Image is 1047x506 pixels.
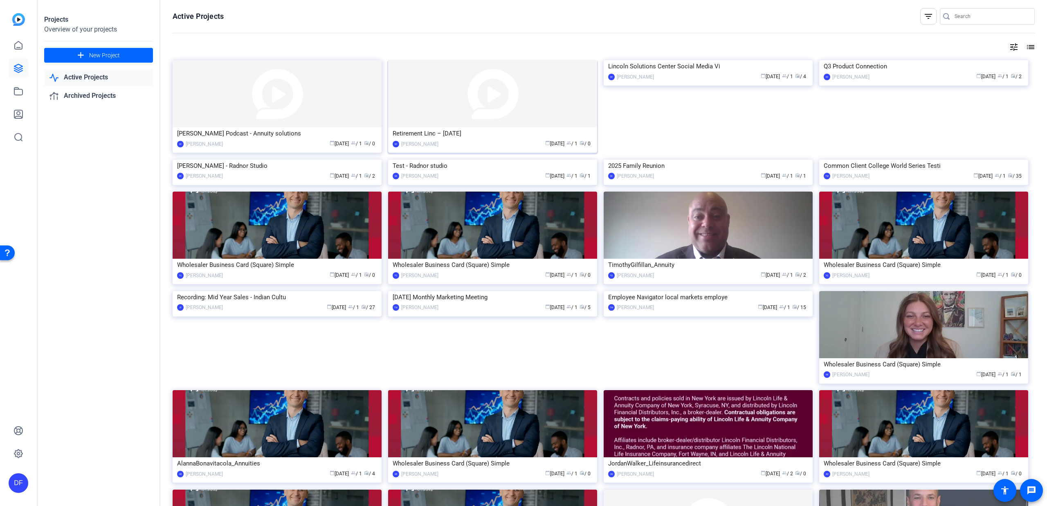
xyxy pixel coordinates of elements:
span: / 27 [361,305,375,310]
span: / 35 [1008,173,1022,179]
span: radio [364,140,369,145]
div: [PERSON_NAME] [186,303,223,312]
h1: Active Projects [173,11,224,21]
span: radio [580,304,584,309]
span: / 1 [351,272,362,278]
div: TW [393,304,399,311]
span: group [779,304,784,309]
span: / 1 [995,173,1006,179]
span: radio [795,272,800,277]
div: Employee Navigator local markets employe [608,291,808,303]
div: DF [177,173,184,179]
span: radio [1011,371,1016,376]
span: calendar_today [330,140,335,145]
span: / 1 [351,141,362,147]
span: group [566,272,571,277]
div: DF [608,173,615,179]
span: calendar_today [976,272,981,277]
div: TW [824,173,830,179]
span: radio [795,470,800,475]
span: [DATE] [330,471,349,477]
div: DF [177,141,184,147]
span: / 1 [348,305,359,310]
span: / 1 [566,141,577,147]
div: Overview of your projects [44,25,153,34]
span: calendar_today [330,470,335,475]
span: calendar_today [545,304,550,309]
div: Wholesaler Business Card (Square) Simple [824,457,1024,470]
span: [DATE] [758,305,777,310]
span: [DATE] [330,141,349,147]
span: / 5 [580,305,591,310]
div: DF [824,74,830,80]
mat-icon: accessibility [1000,486,1010,495]
span: / 1 [782,173,793,179]
span: / 2 [795,272,806,278]
span: group [998,272,1002,277]
div: 2025 Family Reunion [608,160,808,172]
span: group [566,173,571,178]
span: calendar_today [761,272,766,277]
div: DF [9,473,28,493]
div: [PERSON_NAME] - Radnor Studio [177,160,377,172]
div: [PERSON_NAME] Podcast - Annuity solutions [177,127,377,140]
div: [PERSON_NAME] [832,73,870,81]
div: [DATE] Monthly Marketing Meeting [393,291,593,303]
div: Common Client College World Series Testi [824,160,1024,172]
span: / 2 [364,173,375,179]
div: Wholesaler Business Card (Square) Simple [824,259,1024,271]
span: / 4 [364,471,375,477]
span: radio [364,272,369,277]
span: calendar_today [545,272,550,277]
span: radio [1011,470,1016,475]
span: / 2 [1011,74,1022,79]
span: calendar_today [761,73,766,78]
span: [DATE] [976,74,995,79]
div: SR [393,173,399,179]
span: [DATE] [545,272,564,278]
div: Wholesaler Business Card (Square) Simple [393,457,593,470]
span: radio [1008,173,1013,178]
span: / 1 [998,471,1009,477]
mat-icon: add [76,50,86,61]
span: calendar_today [330,272,335,277]
span: group [566,140,571,145]
span: / 1 [998,74,1009,79]
a: Active Projects [44,69,153,86]
div: TG [608,272,615,279]
span: [DATE] [976,471,995,477]
span: / 1 [998,272,1009,278]
div: TimothyGilfillan_Annuity [608,259,808,271]
div: Wholesaler Business Card (Square) Simple [177,259,377,271]
span: group [351,272,356,277]
span: / 15 [792,305,806,310]
div: DF [608,74,615,80]
span: [DATE] [976,372,995,377]
span: [DATE] [761,173,780,179]
span: calendar_today [327,304,332,309]
span: group [782,73,787,78]
span: / 1 [580,173,591,179]
div: JW [608,471,615,477]
span: calendar_today [976,371,981,376]
span: group [351,140,356,145]
span: / 1 [1011,372,1022,377]
span: radio [580,272,584,277]
span: / 1 [351,173,362,179]
div: AB [177,471,184,477]
button: New Project [44,48,153,63]
span: radio [361,304,366,309]
div: [PERSON_NAME] [186,140,223,148]
div: [PERSON_NAME] [832,172,870,180]
div: [PERSON_NAME] [617,470,654,478]
span: [DATE] [330,173,349,179]
span: radio [364,173,369,178]
mat-icon: list [1025,42,1035,52]
span: [DATE] [976,272,995,278]
span: / 1 [566,305,577,310]
div: TG [177,272,184,279]
div: Wholesaler Business Card (Square) Simple [393,259,593,271]
div: [PERSON_NAME] [617,73,654,81]
span: calendar_today [545,140,550,145]
div: [PERSON_NAME] [832,470,870,478]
